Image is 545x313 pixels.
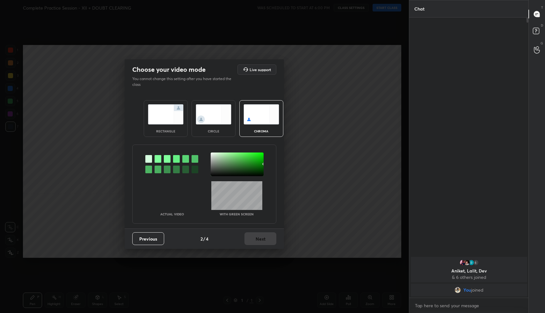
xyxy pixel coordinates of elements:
h4: 4 [206,235,208,242]
div: circle [201,130,226,133]
img: circleScreenIcon.acc0effb.svg [196,104,231,124]
span: You [463,287,471,293]
div: chroma [249,130,274,133]
img: chromaScreenIcon.c19ab0a0.svg [243,104,279,124]
p: You cannot change this setting after you have started the class [132,76,236,87]
div: 6 [472,259,479,266]
img: ab749885a38643319f6be66b37ebac44.30840570_3 [459,259,465,266]
p: Chat [409,0,430,17]
div: rectangle [153,130,178,133]
img: ec0f0bf08c0645b59e8cfc3fcac41d8e.jpg [454,287,461,293]
h4: / [203,235,205,242]
p: Actual Video [160,212,184,216]
p: With green screen [220,212,254,216]
button: Previous [132,232,164,245]
p: Aniket, Lalit, Dev [415,268,523,273]
h5: Live support [250,68,271,71]
img: 7ba49fbf13dc4fa3ae70f0a0d005bdd4.jpg [463,259,470,266]
div: grid [409,256,529,298]
img: normalScreenIcon.ae25ed63.svg [148,104,184,124]
h2: Choose your video mode [132,65,206,74]
p: D [541,23,543,28]
h4: 2 [200,235,203,242]
span: joined [471,287,483,293]
img: 11cc236de2cb46e099be67e7b46b6074.35215643_3 [468,259,474,266]
p: G [541,41,543,46]
p: T [541,5,543,10]
p: & 6 others joined [415,275,523,280]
